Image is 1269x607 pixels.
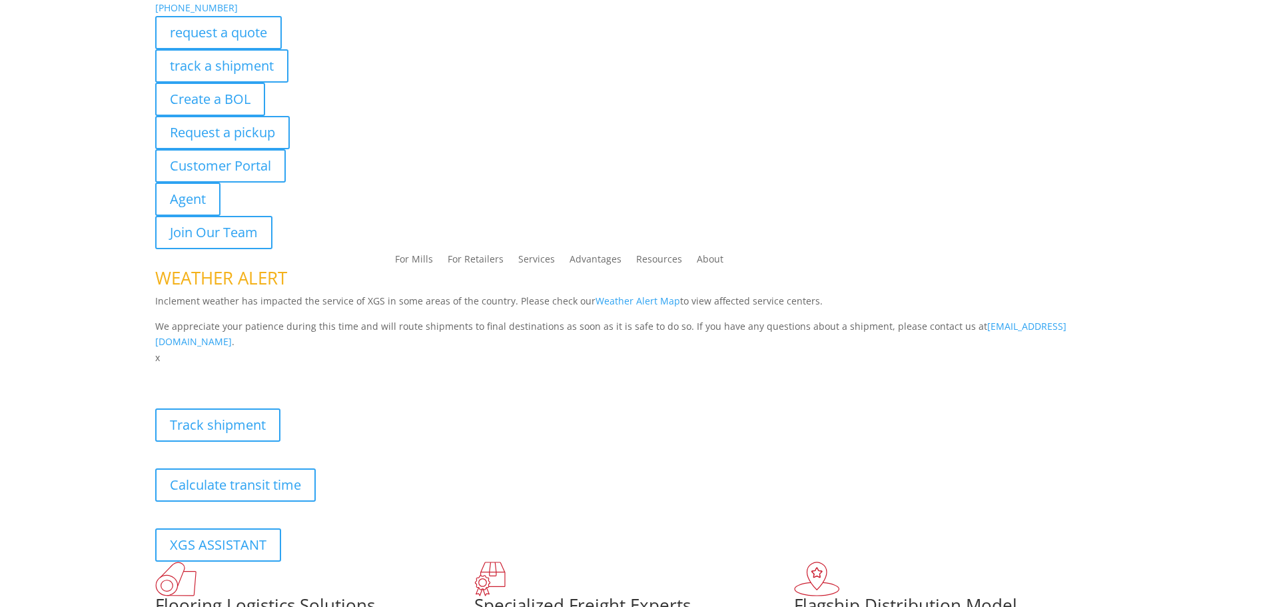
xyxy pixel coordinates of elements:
a: For Retailers [448,255,504,269]
img: xgs-icon-total-supply-chain-intelligence-red [155,562,197,596]
a: Weather Alert Map [596,295,680,307]
a: track a shipment [155,49,288,83]
a: Agent [155,183,220,216]
a: Create a BOL [155,83,265,116]
span: WEATHER ALERT [155,266,287,290]
img: xgs-icon-flagship-distribution-model-red [794,562,840,596]
a: About [697,255,723,269]
a: Join Our Team [155,216,272,249]
img: xgs-icon-focused-on-flooring-red [474,562,506,596]
a: [PHONE_NUMBER] [155,1,238,14]
p: We appreciate your patience during this time and will route shipments to final destinations as so... [155,318,1114,350]
a: Services [518,255,555,269]
a: Advantages [570,255,622,269]
p: x [155,350,1114,366]
a: Calculate transit time [155,468,316,502]
a: Customer Portal [155,149,286,183]
a: XGS ASSISTANT [155,528,281,562]
a: request a quote [155,16,282,49]
a: Resources [636,255,682,269]
b: Visibility, transparency, and control for your entire supply chain. [155,368,452,380]
a: Request a pickup [155,116,290,149]
a: Track shipment [155,408,280,442]
a: For Mills [395,255,433,269]
p: Inclement weather has impacted the service of XGS in some areas of the country. Please check our ... [155,293,1114,318]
